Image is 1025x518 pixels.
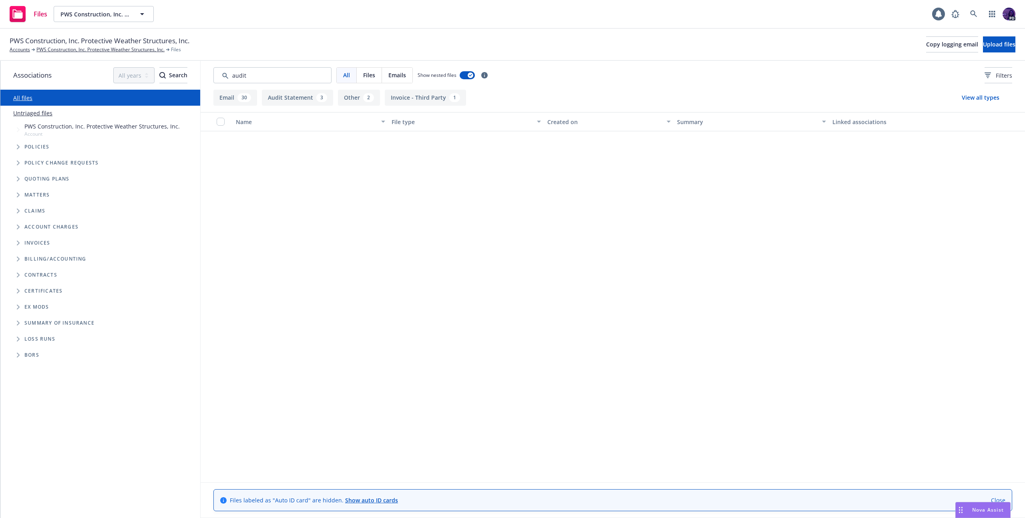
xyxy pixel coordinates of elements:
button: Audit Statement [262,90,333,106]
button: Linked associations [829,112,985,131]
span: PWS Construction, Inc. Protective Weather Structures, Inc. [24,122,180,131]
span: Matters [24,193,50,197]
a: Files [6,3,50,25]
span: Policy change requests [24,161,98,165]
a: Accounts [10,46,30,53]
span: Loss Runs [24,337,55,341]
div: Created on [547,118,662,126]
span: Policies [24,145,50,149]
span: Associations [13,70,52,80]
button: Invoice - Third Party [385,90,466,106]
div: Folder Tree Example [0,251,200,363]
button: File type [388,112,544,131]
a: Show auto ID cards [345,496,398,504]
span: Files [363,71,375,79]
span: Claims [24,209,45,213]
button: PWS Construction, Inc. Protective Weather Structures, Inc. [54,6,154,22]
span: Summary of insurance [24,321,94,325]
span: Emails [388,71,406,79]
span: Files [34,11,47,17]
div: 30 [237,93,251,102]
div: Linked associations [832,118,982,126]
a: Search [966,6,982,22]
span: Copy logging email [926,40,978,48]
button: Copy logging email [926,36,978,52]
button: Email [213,90,257,106]
span: Filters [996,71,1012,80]
span: Ex Mods [24,305,49,309]
button: View all types [949,90,1012,106]
svg: Search [159,72,166,78]
span: Upload files [983,40,1015,48]
button: Name [233,112,388,131]
span: BORs [24,353,39,357]
a: Close [991,496,1005,504]
span: Billing/Accounting [24,257,86,261]
span: Show nested files [418,72,456,78]
input: Search by keyword... [213,67,332,83]
span: Nova Assist [972,506,1004,513]
a: Switch app [984,6,1000,22]
button: SearchSearch [159,67,187,83]
div: Name [236,118,376,126]
span: Account [24,131,180,137]
a: All files [13,94,32,102]
span: PWS Construction, Inc. Protective Weather Structures, Inc. [60,10,130,18]
input: Select all [217,118,225,126]
button: Upload files [983,36,1015,52]
div: Summary [677,118,818,126]
div: Search [159,68,187,83]
span: Quoting plans [24,177,70,181]
span: Account charges [24,225,78,229]
span: All [343,71,350,79]
a: Untriaged files [13,109,52,117]
span: Invoices [24,241,50,245]
button: Filters [985,67,1012,83]
img: photo [1003,8,1015,20]
div: Drag to move [956,502,966,518]
div: 3 [316,93,327,102]
span: Files labeled as "Auto ID card" are hidden. [230,496,398,504]
button: Summary [674,112,830,131]
a: PWS Construction, Inc. Protective Weather Structures, Inc. [36,46,165,53]
a: Report a Bug [947,6,963,22]
span: PWS Construction, Inc. Protective Weather Structures, Inc. [10,36,189,46]
div: Tree Example [0,120,200,251]
div: 1 [449,93,460,102]
span: Certificates [24,289,62,293]
button: Created on [544,112,674,131]
div: 2 [363,93,374,102]
button: Other [338,90,380,106]
div: File type [392,118,532,126]
button: Nova Assist [955,502,1011,518]
span: Files [171,46,181,53]
span: Contracts [24,273,57,277]
span: Filters [985,71,1012,80]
